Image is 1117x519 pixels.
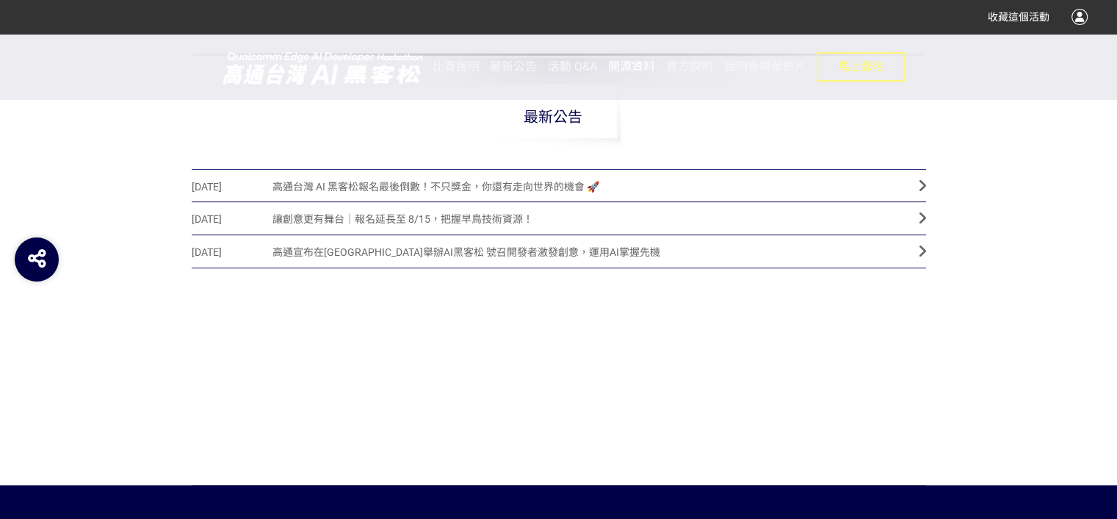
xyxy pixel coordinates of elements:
[608,34,655,100] a: 開源資料
[272,203,897,236] span: 讓創意更有舞台｜報名延長至 8/15，把握早鳥技術資源！
[272,171,897,204] span: 高通台灣 AI 黑客松報名最後倒數！不只獎金，你還有走向世界的機會 🚀
[608,60,655,74] span: 開源資料
[192,171,272,204] span: [DATE]
[272,236,897,269] span: 高通宣布在[GEOGRAPHIC_DATA]舉辦AI黑客松 號召開發者激發創意，運用AI掌握先機
[724,34,806,100] a: 說明會精華影片
[724,60,806,74] span: 說明會精華影片
[192,236,272,269] span: [DATE]
[480,84,626,150] span: 最新公告
[666,60,713,74] span: 官方規則
[666,34,713,100] a: 官方規則
[817,52,905,82] button: 馬上報名
[433,60,480,74] span: 比賽說明
[490,34,537,100] a: 最新公告
[548,34,597,100] a: 活動 Q&A
[837,60,884,74] span: 馬上報名
[192,169,926,202] a: [DATE]高通台灣 AI 黑客松報名最後倒數！不只獎金，你還有走向世界的機會 🚀
[433,34,480,100] a: 比賽說明
[988,11,1049,23] span: 收藏這個活動
[192,202,926,235] a: [DATE]讓創意更有舞台｜報名延長至 8/15，把握早鳥技術資源！
[548,60,597,74] span: 活動 Q&A
[192,203,272,236] span: [DATE]
[490,60,537,74] span: 最新公告
[192,235,926,268] a: [DATE]高通宣布在[GEOGRAPHIC_DATA]舉辦AI黑客松 號召開發者激發創意，運用AI掌握先機
[212,49,433,86] img: 2025高通台灣AI黑客松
